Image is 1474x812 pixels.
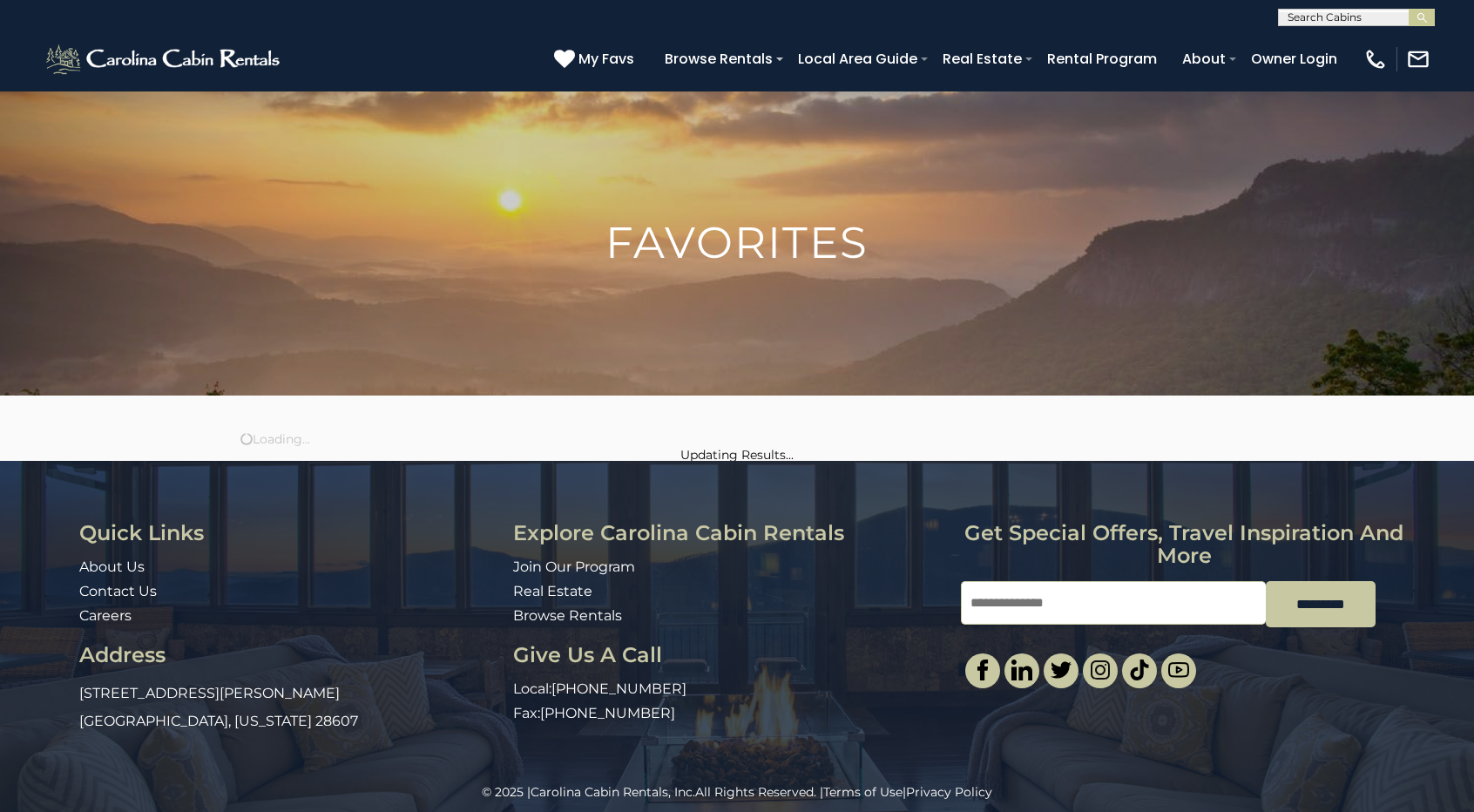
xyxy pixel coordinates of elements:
[1168,660,1189,680] img: youtube-light.svg
[1011,660,1032,680] img: linkedin-single.svg
[79,522,500,545] h3: Quick Links
[1363,47,1388,71] img: phone-regular-white.png
[79,558,145,575] a: About Us
[578,48,634,70] span: My Favs
[513,558,635,575] a: Join Our Program
[934,44,1031,74] a: Real Estate
[972,660,993,680] img: facebook-single.svg
[789,44,926,74] a: Local Area Guide
[482,784,695,800] span: © 2025 |
[79,583,157,599] a: Contact Us
[79,680,500,735] p: [STREET_ADDRESS][PERSON_NAME] [GEOGRAPHIC_DATA], [US_STATE] 28607
[39,783,1435,801] p: All Rights Reserved. | |
[1051,660,1072,680] img: twitter-single.svg
[513,583,592,599] a: Real Estate
[551,680,686,697] a: [PHONE_NUMBER]
[823,784,903,800] a: Terms of Use
[1090,660,1111,680] img: instagram-single.svg
[79,607,132,624] a: Careers
[656,44,781,74] a: Browse Rentals
[513,680,947,700] p: Local:
[1242,44,1346,74] a: Owner Login
[513,704,947,724] p: Fax:
[44,42,285,77] img: White-1-2.png
[513,607,622,624] a: Browse Rentals
[1038,44,1166,74] a: Rental Program
[906,784,992,800] a: Privacy Policy
[540,705,675,721] a: [PHONE_NUMBER]
[961,522,1408,568] h3: Get special offers, travel inspiration and more
[1129,660,1150,680] img: tiktok.svg
[554,48,639,71] a: My Favs
[79,644,500,667] h3: Address
[531,784,695,800] a: Carolina Cabin Rentals, Inc.
[513,522,947,545] h3: Explore Carolina Cabin Rentals
[1173,44,1234,74] a: About
[513,644,947,667] h3: Give Us A Call
[1406,47,1430,71] img: mail-regular-white.png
